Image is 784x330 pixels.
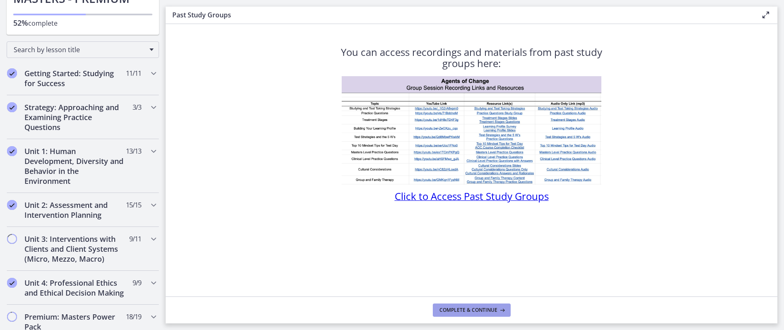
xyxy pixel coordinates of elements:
[7,278,17,288] i: Completed
[433,304,511,317] button: Complete & continue
[133,102,141,112] span: 3 / 3
[439,307,497,313] span: Complete & continue
[13,18,152,28] p: complete
[133,278,141,288] span: 9 / 9
[126,312,141,322] span: 18 / 19
[24,278,125,298] h2: Unit 4: Professional Ethics and Ethical Decision Making
[7,68,17,78] i: Completed
[14,45,145,54] span: Search by lesson title
[7,146,17,156] i: Completed
[126,200,141,210] span: 15 / 15
[24,146,125,186] h2: Unit 1: Human Development, Diversity and Behavior in the Environment
[126,68,141,78] span: 11 / 11
[7,200,17,210] i: Completed
[172,10,748,20] h3: Past Study Groups
[129,234,141,244] span: 9 / 11
[126,146,141,156] span: 13 / 13
[24,234,125,264] h2: Unit 3: Interventions with Clients and Client Systems (Micro, Mezzo, Macro)
[7,102,17,112] i: Completed
[395,193,549,202] a: Click to Access Past Study Groups
[24,68,125,88] h2: Getting Started: Studying for Success
[395,189,549,203] span: Click to Access Past Study Groups
[24,200,125,220] h2: Unit 2: Assessment and Intervention Planning
[341,45,602,70] span: You can access recordings and materials from past study groups here:
[7,41,159,58] div: Search by lesson title
[13,18,28,28] span: 52%
[342,76,601,185] img: 1734296146716.jpeg
[24,102,125,132] h2: Strategy: Approaching and Examining Practice Questions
